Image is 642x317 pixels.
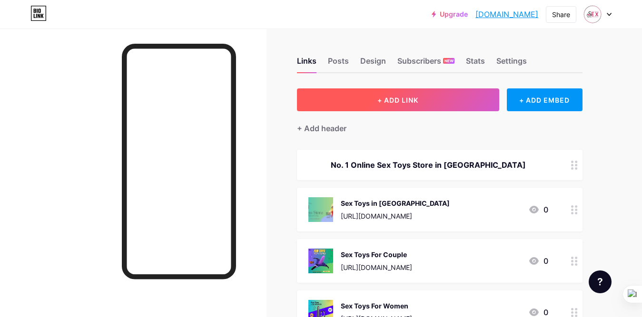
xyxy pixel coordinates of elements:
img: dubaisextoy [583,5,602,23]
div: Sex Toys in [GEOGRAPHIC_DATA] [341,198,450,208]
div: 0 [528,255,548,267]
div: Sex Toys For Couple [341,250,412,259]
div: Design [360,55,386,72]
div: + Add header [297,123,346,134]
div: Subscribers [397,55,454,72]
img: Sex Toys For Couple [308,249,333,273]
img: Sex Toys in Dubai [308,197,333,222]
div: Links [297,55,316,72]
div: [URL][DOMAIN_NAME] [341,211,450,221]
div: + ADD EMBED [507,88,583,111]
div: Share [552,10,570,19]
div: Sex Toys For Women [341,301,412,311]
a: Upgrade [432,10,468,18]
span: + ADD LINK [377,96,418,104]
span: NEW [444,58,454,64]
button: + ADD LINK [297,88,499,111]
div: 0 [528,204,548,215]
a: [DOMAIN_NAME] [475,9,538,20]
div: Stats [466,55,485,72]
div: No. 1 Online Sex Toys Store in [GEOGRAPHIC_DATA] [308,159,548,171]
div: [URL][DOMAIN_NAME] [341,262,412,272]
div: Settings [496,55,527,72]
div: Posts [328,55,349,72]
